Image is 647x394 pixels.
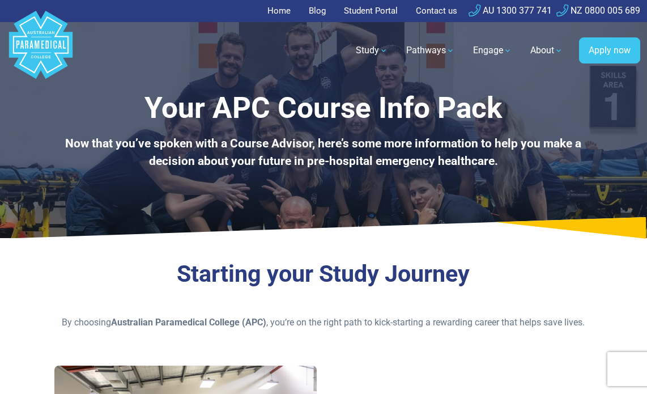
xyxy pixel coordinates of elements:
b: Now that you’ve spoken with a Course Advisor, here’s some more information to help you make a dec... [65,137,581,168]
p: By choosing , you’re on the right path to kick-starting a rewarding career that helps save lives. [54,316,593,329]
h1: Your APC Course Info Pack [54,91,593,126]
a: Apply now [579,37,640,63]
a: Study [349,35,395,66]
a: Pathways [399,35,462,66]
a: Australian Paramedical College [7,22,75,79]
strong: Australian Paramedical College (APC) [111,317,266,328]
a: About [523,35,570,66]
a: NZ 0800 005 689 [556,5,640,16]
a: AU 1300 377 741 [469,5,552,16]
h3: Starting your Study Journey [54,260,593,289]
a: Engage [466,35,519,66]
